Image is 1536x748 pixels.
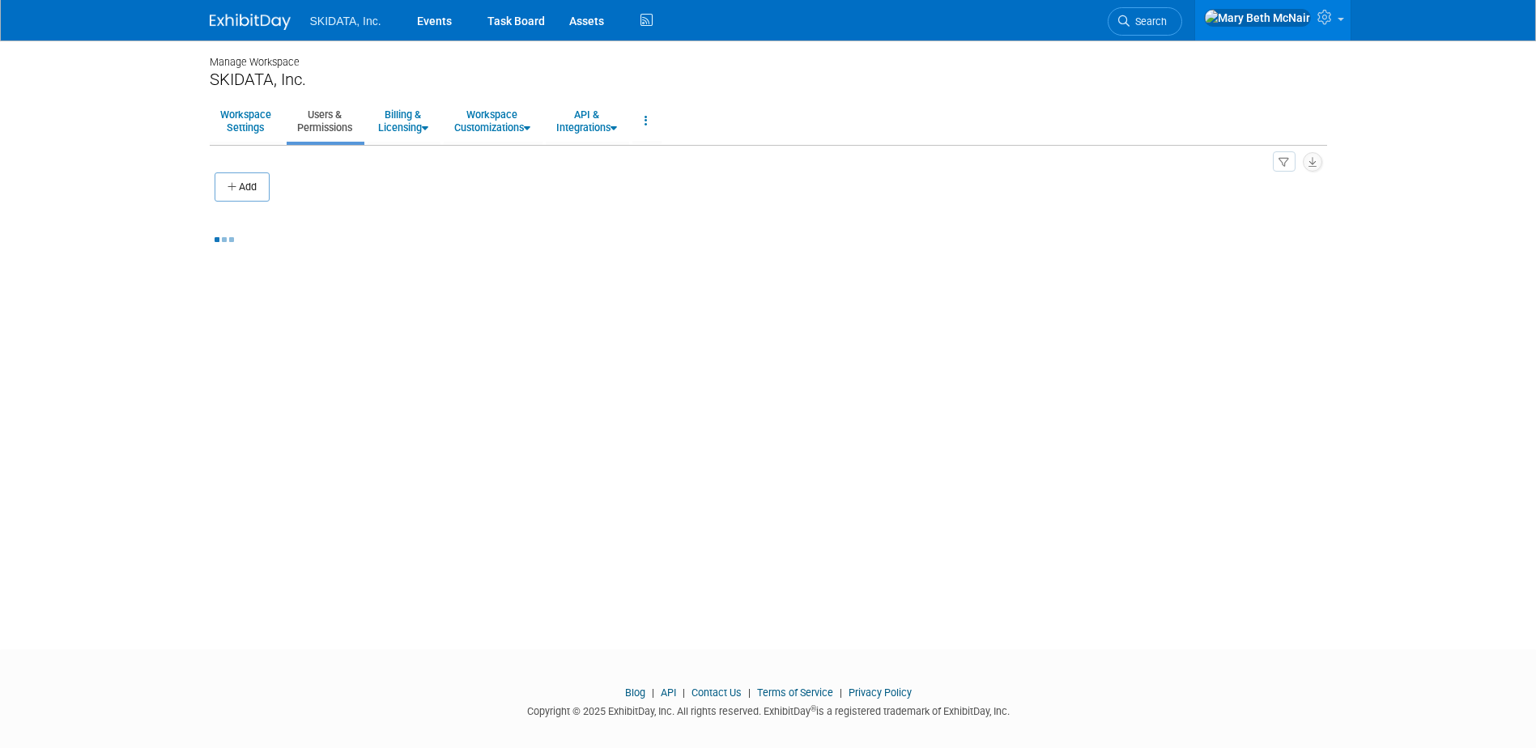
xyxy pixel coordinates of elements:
span: | [648,686,658,699]
div: Manage Workspace [210,40,1327,70]
div: SKIDATA, Inc. [210,70,1327,90]
a: Contact Us [691,686,742,699]
span: | [679,686,689,699]
a: Users &Permissions [287,101,363,141]
button: Add [215,172,270,202]
img: ExhibitDay [210,14,291,30]
span: | [744,686,755,699]
span: Search [1130,15,1167,28]
a: WorkspaceSettings [210,101,282,141]
span: SKIDATA, Inc. [310,15,381,28]
img: Mary Beth McNair [1204,9,1311,27]
a: Terms of Service [757,686,833,699]
a: Billing &Licensing [368,101,439,141]
a: Search [1108,7,1182,36]
span: | [836,686,846,699]
img: loading... [215,237,234,242]
a: API [661,686,676,699]
a: Blog [625,686,645,699]
a: WorkspaceCustomizations [444,101,541,141]
a: API &Integrations [546,101,628,141]
a: Privacy Policy [849,686,912,699]
sup: ® [811,704,816,713]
